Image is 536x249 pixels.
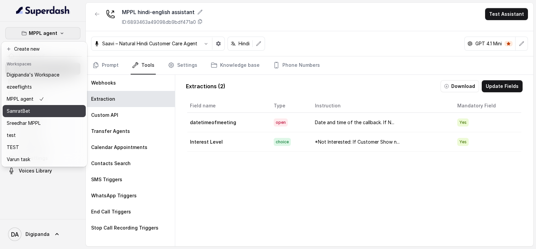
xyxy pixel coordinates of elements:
[7,131,16,139] p: test
[7,155,30,163] p: Varun task
[5,27,80,39] button: MPPL agent
[7,143,19,151] p: TEST
[7,83,32,91] p: ezeeflights
[7,107,30,115] p: SamratBet
[1,42,87,167] div: MPPL agent
[7,71,59,79] p: Digipanda's Workspace
[29,29,57,37] p: MPPL agent
[3,58,86,69] header: Workspaces
[7,95,33,103] p: MPPL agent
[7,119,41,127] p: Sreedhar MPPL
[3,43,86,55] button: Create new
